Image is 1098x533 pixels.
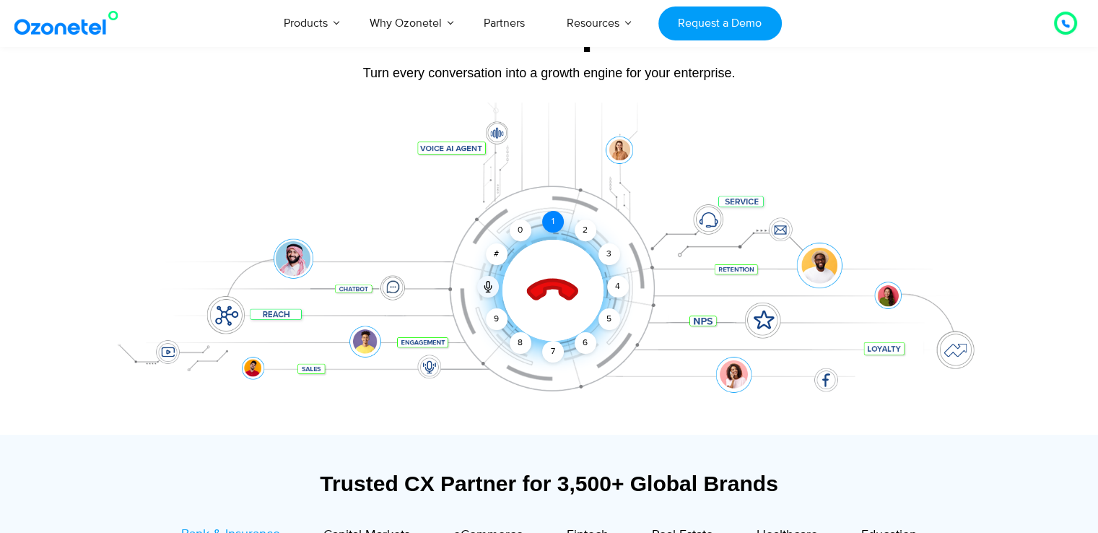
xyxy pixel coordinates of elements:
div: 1 [542,211,564,233]
div: 4 [607,276,629,298]
div: 2 [575,220,596,241]
div: 9 [486,308,507,330]
div: 5 [598,308,619,330]
a: Request a Demo [658,6,782,40]
div: # [486,243,507,265]
div: 3 [598,243,619,265]
div: 8 [510,332,531,354]
div: 0 [510,220,531,241]
div: Trusted CX Partner for 3,500+ Global Brands [105,471,993,496]
div: 7 [542,341,564,363]
div: 6 [575,332,596,354]
div: Turn every conversation into a growth engine for your enterprise. [98,65,1001,81]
